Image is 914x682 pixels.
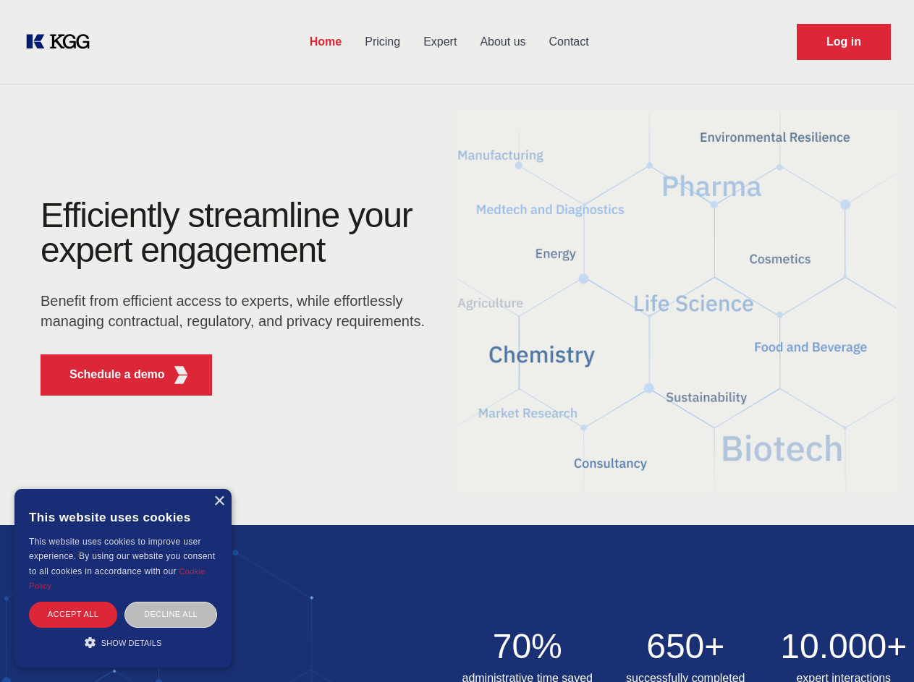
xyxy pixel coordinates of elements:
a: Expert [412,23,468,61]
h2: 650+ [615,629,756,664]
h2: 70% [457,629,598,664]
a: Pricing [353,23,412,61]
span: This website uses cookies to improve user experience. By using our website you consent to all coo... [29,537,215,576]
a: KOL Knowledge Platform: Talk to Key External Experts (KEE) [23,30,101,54]
img: KGG Fifth Element RED [457,94,897,511]
a: Cookie Policy [29,567,206,590]
span: Show details [101,639,162,647]
a: Request Demo [797,24,891,60]
h1: Efficiently streamline your expert engagement [41,198,434,268]
button: Schedule a demoKGG Fifth Element RED [41,354,212,396]
a: Contact [538,23,601,61]
div: Close [213,496,224,507]
a: Home [298,23,353,61]
div: This website uses cookies [29,500,217,534]
div: Show details [29,635,217,649]
p: Benefit from efficient access to experts, while effortlessly managing contractual, regulatory, an... [41,291,434,331]
img: KGG Fifth Element RED [172,366,190,384]
p: Schedule a demo [69,366,165,383]
div: Decline all [124,602,217,627]
a: About us [468,23,537,61]
div: Accept all [29,602,117,627]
